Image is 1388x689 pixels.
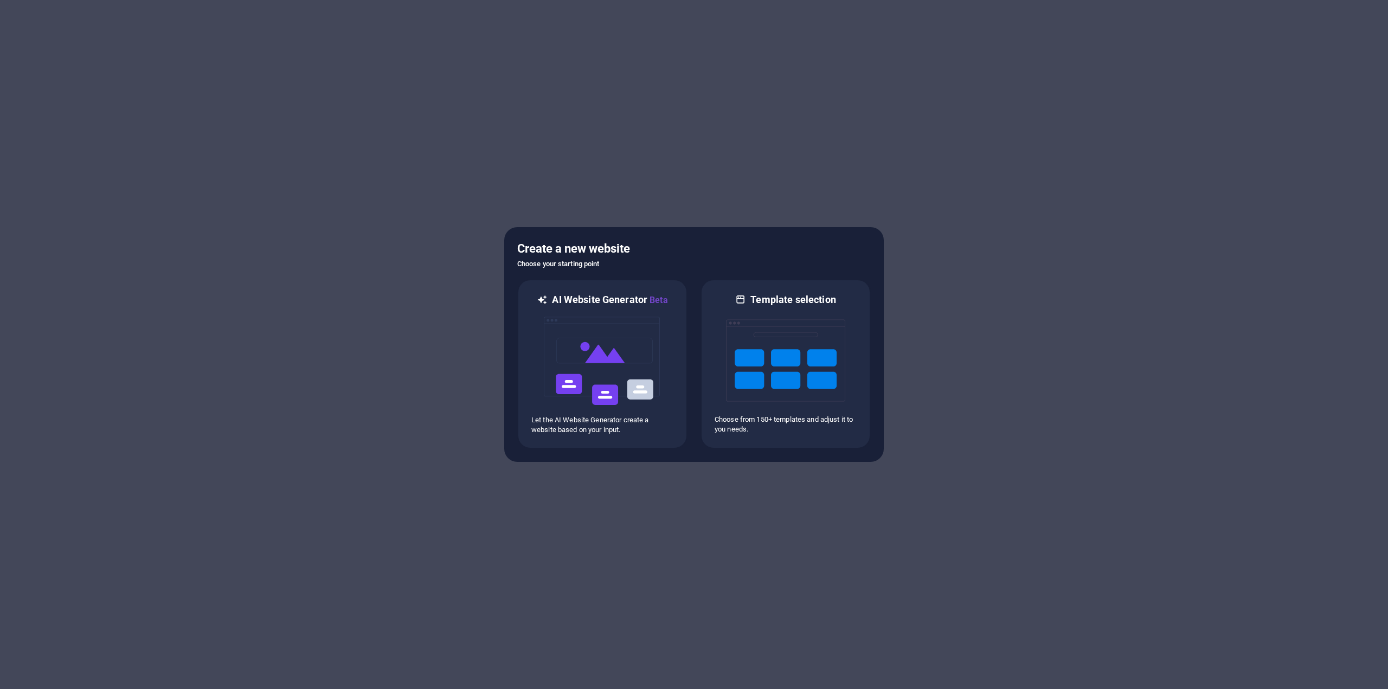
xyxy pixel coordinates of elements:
h6: AI Website Generator [552,293,667,307]
h6: Template selection [750,293,836,306]
h6: Choose your starting point [517,257,871,271]
p: Choose from 150+ templates and adjust it to you needs. [715,415,857,434]
div: Template selectionChoose from 150+ templates and adjust it to you needs. [701,279,871,449]
h5: Create a new website [517,240,871,257]
span: Beta [647,295,668,305]
p: Let the AI Website Generator create a website based on your input. [531,415,673,435]
div: AI Website GeneratorBetaaiLet the AI Website Generator create a website based on your input. [517,279,687,449]
img: ai [543,307,662,415]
